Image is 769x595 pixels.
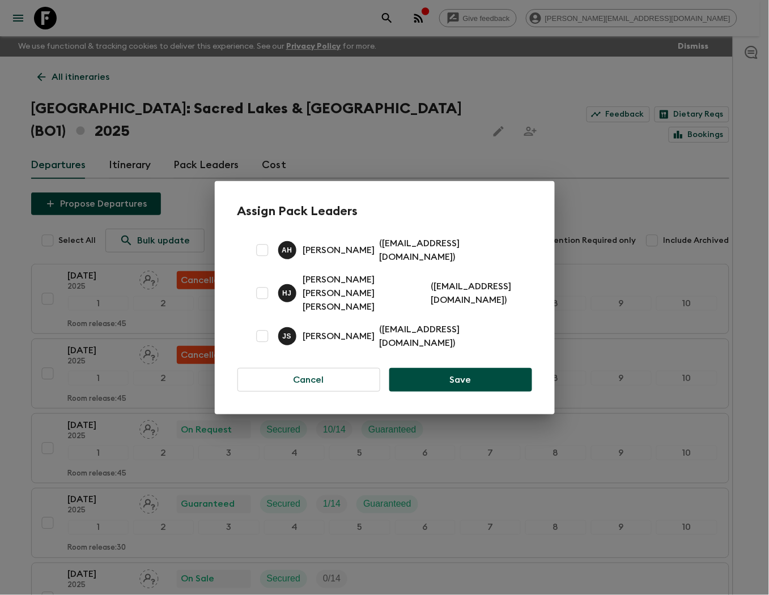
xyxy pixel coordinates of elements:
button: Save [389,368,532,392]
p: ( [EMAIL_ADDRESS][DOMAIN_NAME] ) [380,323,519,350]
button: Cancel [237,368,381,392]
p: [PERSON_NAME] [303,243,375,257]
p: H J [282,289,292,298]
p: A H [282,246,292,255]
p: ( [EMAIL_ADDRESS][DOMAIN_NAME] ) [431,280,518,307]
p: ( [EMAIL_ADDRESS][DOMAIN_NAME] ) [380,237,519,264]
p: [PERSON_NAME] [PERSON_NAME] [PERSON_NAME] [303,273,427,314]
p: J S [283,332,292,341]
p: [PERSON_NAME] [303,329,375,343]
h2: Assign Pack Leaders [237,204,532,219]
